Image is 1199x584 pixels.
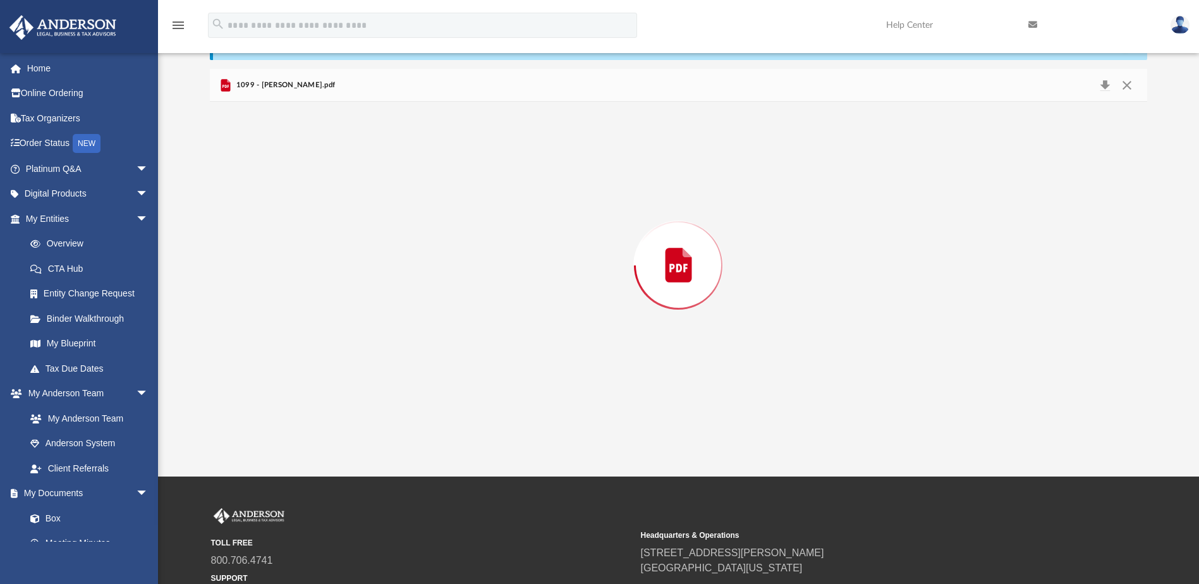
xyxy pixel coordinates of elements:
img: Anderson Advisors Platinum Portal [6,15,120,40]
img: User Pic [1171,16,1190,34]
a: Binder Walkthrough [18,306,167,331]
button: Download [1093,76,1116,94]
a: Entity Change Request [18,281,167,307]
a: [STREET_ADDRESS][PERSON_NAME] [641,547,824,558]
span: arrow_drop_down [136,206,161,232]
a: My Documentsarrow_drop_down [9,481,161,506]
a: Tax Due Dates [18,356,167,381]
span: 1099 - [PERSON_NAME].pdf [233,80,335,91]
a: 800.706.4741 [211,555,273,566]
a: Client Referrals [18,456,161,481]
span: arrow_drop_down [136,156,161,182]
a: CTA Hub [18,256,167,281]
small: Headquarters & Operations [641,530,1062,541]
a: Online Ordering [9,81,167,106]
a: Platinum Q&Aarrow_drop_down [9,156,167,181]
a: Box [18,506,155,531]
a: Home [9,56,167,81]
a: My Anderson Team [18,406,155,431]
a: Order StatusNEW [9,131,167,157]
span: arrow_drop_down [136,381,161,407]
a: Overview [18,231,167,257]
a: [GEOGRAPHIC_DATA][US_STATE] [641,563,803,573]
span: arrow_drop_down [136,481,161,507]
div: Preview [210,69,1147,429]
a: menu [171,24,186,33]
img: Anderson Advisors Platinum Portal [211,508,287,525]
a: Meeting Minutes [18,531,161,556]
div: NEW [73,134,100,153]
small: SUPPORT [211,573,632,584]
small: TOLL FREE [211,537,632,549]
i: menu [171,18,186,33]
a: Tax Organizers [9,106,167,131]
a: My Blueprint [18,331,161,356]
a: My Entitiesarrow_drop_down [9,206,167,231]
a: Digital Productsarrow_drop_down [9,181,167,207]
span: arrow_drop_down [136,181,161,207]
a: Anderson System [18,431,161,456]
button: Close [1116,76,1138,94]
a: My Anderson Teamarrow_drop_down [9,381,161,406]
i: search [211,17,225,31]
